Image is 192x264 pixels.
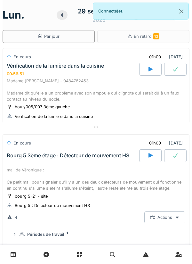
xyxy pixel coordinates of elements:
[15,104,70,110] div: bour/005/007 3ème gauche
[7,152,129,158] div: Bourg 5 3ème étage : Détecteur de mouvement HS
[92,16,106,24] div: 2025
[13,140,31,146] div: En cours
[15,113,93,120] div: Vérification de la lumière dans la cuisine
[7,71,24,76] div: 00:56:51
[93,3,189,20] div: Connecté(e).
[144,211,185,223] div: Actions
[149,140,161,146] div: 01h00
[144,137,185,149] div: [DATE]
[7,63,104,69] div: Vérification de la lumière dans la cuisine
[3,9,25,21] h1: lun.
[38,33,60,39] div: Par jour
[7,167,185,192] div: mail de Véronique : Ce petit mail pour signaler qu'il y a un des deux détecteurs de mouvement qui...
[149,54,161,60] div: 01h00
[15,193,48,199] div: bourg 5-21 - site
[13,54,31,60] div: En cours
[7,78,185,103] div: Madame [PERSON_NAME] - 0484762453 Madame dit qu'elle a un problème avec son ampoule qui clignote ...
[78,6,121,16] div: 29 septembre
[15,202,90,209] div: Bourg 5 : Détecteur de mouvement HS
[144,51,185,63] div: [DATE]
[134,34,159,39] span: En retard
[153,33,159,39] span: 13
[174,3,188,20] button: Close
[9,228,183,240] summary: Périodes de travail1
[15,214,17,220] div: 4
[27,231,64,237] div: Périodes de travail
